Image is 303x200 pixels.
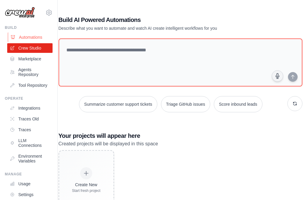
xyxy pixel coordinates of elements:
[287,96,302,111] button: Get new suggestions
[214,96,262,112] button: Score inbound leads
[59,132,302,140] h3: Your projects will appear here
[5,96,53,101] div: Operate
[7,179,53,189] a: Usage
[7,136,53,150] a: LLM Connections
[7,190,53,199] a: Settings
[7,151,53,166] a: Environment Variables
[8,32,53,42] a: Automations
[7,103,53,113] a: Integrations
[5,172,53,177] div: Manage
[161,96,210,112] button: Triage GitHub issues
[59,25,260,31] p: Describe what you want to automate and watch AI create intelligent workflows for you
[5,7,35,18] img: Logo
[7,54,53,64] a: Marketplace
[79,96,157,112] button: Summarize customer support tickets
[7,80,53,90] a: Tool Repository
[7,125,53,135] a: Traces
[7,65,53,79] a: Agents Repository
[7,114,53,124] a: Traces Old
[59,140,302,148] p: Created projects will be displayed in this space
[272,70,283,82] button: Click to speak your automation idea
[59,16,260,24] h1: Build AI Powered Automations
[72,182,101,188] div: Create New
[7,43,53,53] a: Crew Studio
[72,188,101,193] div: Start fresh project
[5,25,53,30] div: Build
